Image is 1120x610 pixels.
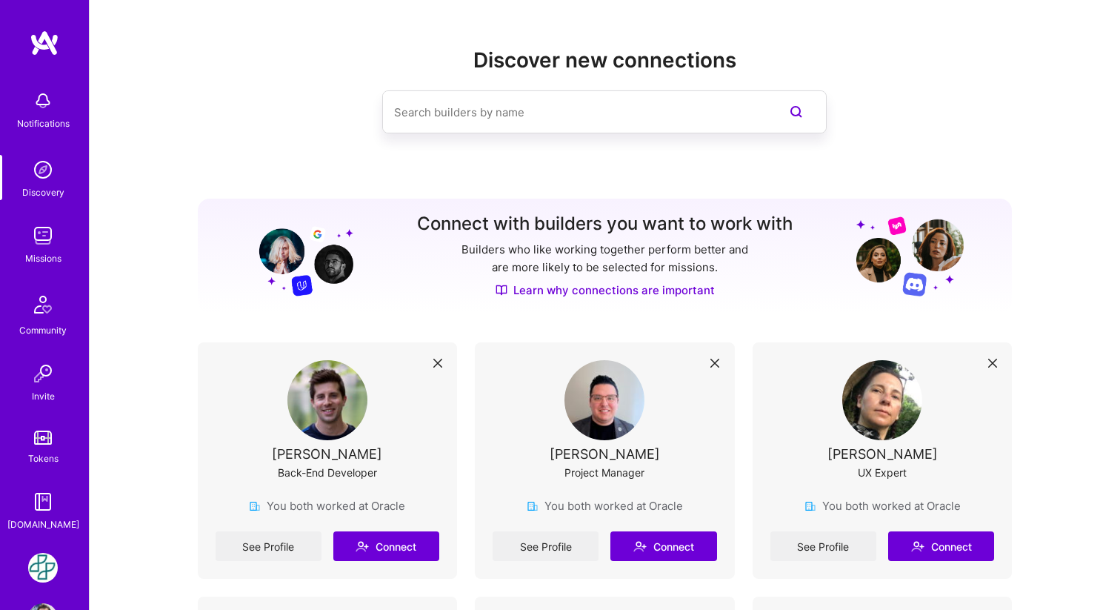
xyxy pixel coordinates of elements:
[564,360,644,440] img: User Avatar
[28,487,58,517] img: guide book
[32,388,55,404] div: Invite
[804,498,961,514] div: You both worked at Oracle
[911,540,924,553] i: icon Connect
[827,446,938,462] div: [PERSON_NAME]
[770,531,876,561] a: See Profile
[856,216,964,296] img: Grow your network
[28,221,58,251] img: teamwork
[333,531,439,561] button: Connect
[34,431,52,445] img: tokens
[550,446,660,462] div: [PERSON_NAME]
[888,531,994,561] button: Connect
[249,498,405,514] div: You both worked at Oracle
[216,531,321,561] a: See Profile
[19,322,67,338] div: Community
[28,155,58,185] img: discovery
[459,241,751,276] p: Builders who like working together perform better and are more likely to be selected for missions.
[710,359,719,368] i: icon Close
[25,287,61,322] img: Community
[858,465,907,480] div: UX Expert
[433,359,442,368] i: icon Close
[787,103,805,121] i: icon SearchPurple
[394,93,756,131] input: Search builders by name
[287,360,367,440] img: User Avatar
[496,282,715,298] a: Learn why connections are important
[28,359,58,388] img: Invite
[22,185,64,200] div: Discovery
[246,215,353,296] img: Grow your network
[527,500,539,512] img: company icon
[28,553,58,583] img: Counter Health: Team for Counter Health
[28,451,59,466] div: Tokens
[564,465,644,480] div: Project Manager
[17,116,70,131] div: Notifications
[633,540,647,553] i: icon Connect
[30,30,59,56] img: logo
[356,540,369,553] i: icon Connect
[272,446,382,462] div: [PERSON_NAME]
[278,465,377,480] div: Back-End Developer
[496,284,507,296] img: Discover
[249,500,261,512] img: company icon
[25,251,61,266] div: Missions
[842,360,922,440] img: User Avatar
[804,500,816,512] img: company icon
[493,531,599,561] a: See Profile
[417,213,793,235] h3: Connect with builders you want to work with
[198,48,1013,73] h2: Discover new connections
[28,86,58,116] img: bell
[24,553,61,583] a: Counter Health: Team for Counter Health
[988,359,997,368] i: icon Close
[527,498,683,514] div: You both worked at Oracle
[7,517,79,532] div: [DOMAIN_NAME]
[610,531,716,561] button: Connect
